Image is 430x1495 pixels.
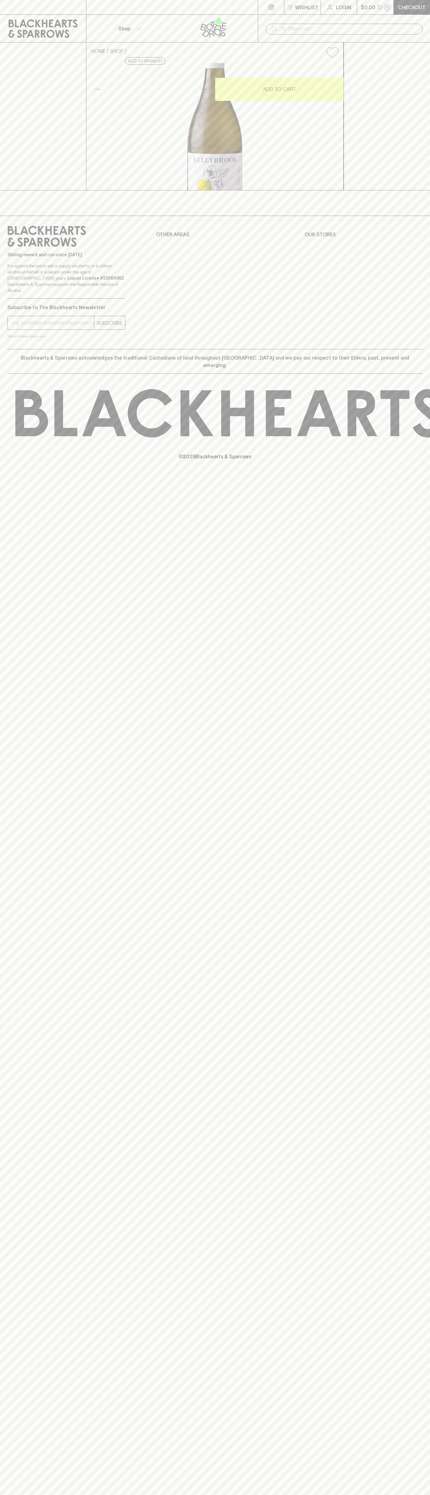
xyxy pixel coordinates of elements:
p: Login [336,4,351,11]
p: It is against the law to sell or supply alcohol to, or to obtain alcohol on behalf of a person un... [7,263,125,293]
button: Add to wishlist [125,57,165,65]
p: Wishlist [295,4,318,11]
input: e.g. jane@blackheartsandsparrows.com.au [12,318,94,328]
button: Shop [86,15,172,42]
p: SUBSCRIBE [97,319,123,327]
a: SHOP [110,48,123,54]
p: We will never spam you [7,333,125,339]
p: OUR STORES [305,231,423,238]
p: Sibling owned and run since [DATE] [7,252,125,258]
p: Checkout [398,4,426,11]
p: $0.00 [361,4,376,11]
img: 38829.png [86,63,343,190]
p: 0 [386,6,388,9]
p: Blackhearts & Sparrows acknowledges the traditional Custodians of land throughout [GEOGRAPHIC_DAT... [12,354,418,369]
p: OTHER AREAS [156,231,274,238]
button: ADD TO CART [215,78,344,101]
p: Subscribe to The Blackhearts Newsletter [7,304,125,311]
button: Add to wishlist [324,45,341,61]
input: Try "Pinot noir" [280,24,418,34]
a: HOME [91,48,105,54]
strong: Liquor License #32064953 [67,276,124,281]
button: SUBSCRIBE [94,316,125,329]
p: Shop [118,25,131,32]
p: ADD TO CART [263,86,296,93]
p: ⠀ [86,4,92,11]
